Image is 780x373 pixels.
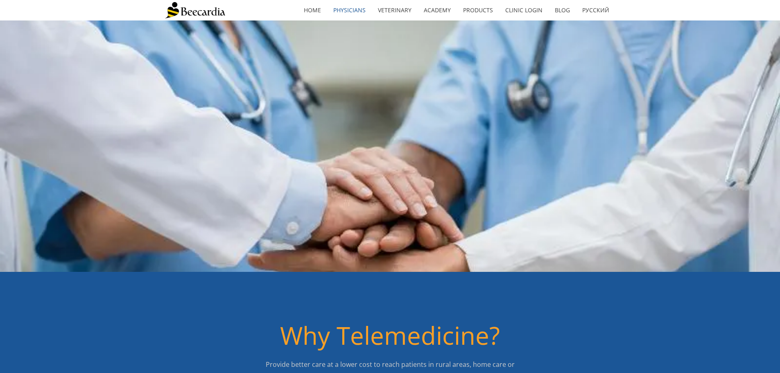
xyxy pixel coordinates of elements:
a: Blog [549,1,576,20]
a: Academy [418,1,457,20]
a: Clinic Login [499,1,549,20]
a: Physicians [327,1,372,20]
a: Veterinary [372,1,418,20]
a: home [298,1,327,20]
a: Русский [576,1,615,20]
img: Beecardia [165,2,225,18]
a: Products [457,1,499,20]
span: Why Telemedicine? [280,319,500,352]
